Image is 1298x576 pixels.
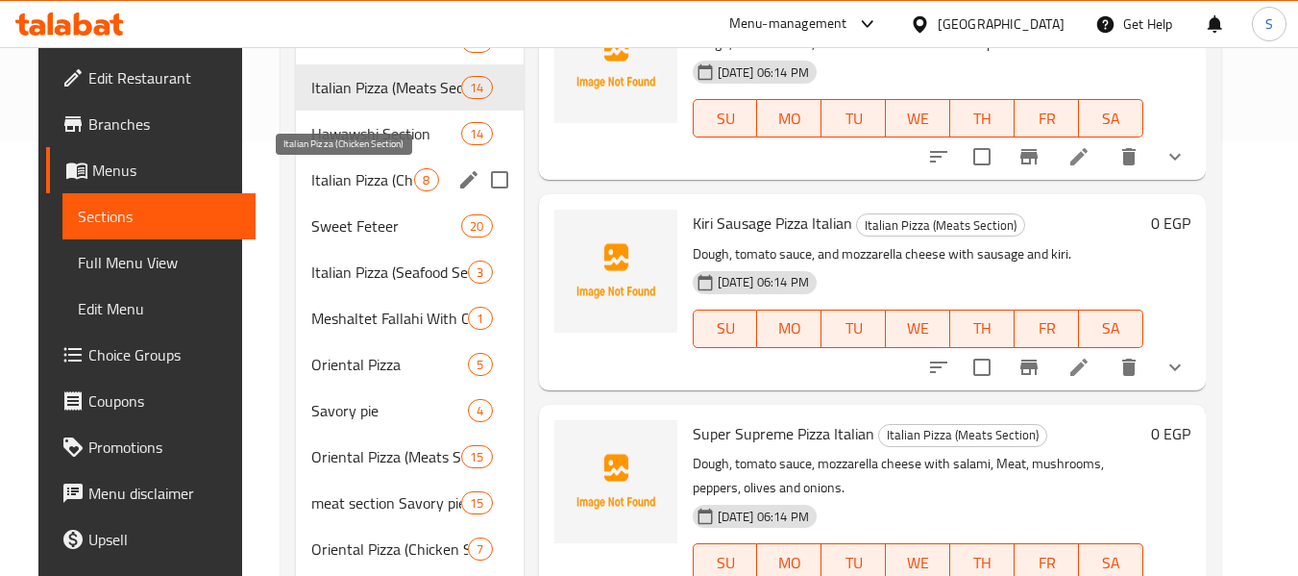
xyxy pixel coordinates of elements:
[1015,99,1079,138] button: FR
[88,66,240,89] span: Edit Restaurant
[469,402,491,420] span: 4
[962,347,1002,388] span: Select to update
[710,508,817,526] span: [DATE] 06:14 PM
[469,356,491,374] span: 5
[46,147,256,193] a: Menus
[693,99,758,138] button: SU
[296,480,524,526] div: meat section Savory pie15
[46,424,256,470] a: Promotions
[88,343,240,366] span: Choice Groups
[1265,13,1273,35] span: S
[311,122,462,145] span: Hawawshi Section
[693,310,758,348] button: SU
[1152,344,1198,390] button: show more
[62,286,256,332] a: Edit Menu
[461,445,492,468] div: items
[88,113,240,136] span: Branches
[1067,356,1090,379] a: Edit menu item
[710,273,817,291] span: [DATE] 06:14 PM
[1067,145,1090,168] a: Edit menu item
[886,99,950,138] button: WE
[88,389,240,413] span: Coupons
[311,538,469,561] div: Oriental Pizza (Chicken Section)
[296,295,524,341] div: Meshaltet Fallahi With Country Butter1
[1152,134,1198,180] button: show more
[461,491,492,514] div: items
[468,399,492,422] div: items
[916,134,962,180] button: sort-choices
[693,242,1143,266] p: Dough, tomato sauce, and mozzarella cheese with sausage and kiri.
[1106,344,1152,390] button: delete
[46,332,256,378] a: Choice Groups
[554,210,677,333] img: Kiri Sausage Pizza Italian
[757,99,821,138] button: MO
[950,99,1015,138] button: TH
[454,165,483,194] button: edit
[894,314,943,342] span: WE
[693,209,852,238] span: Kiri Sausage Pizza Italian
[311,214,462,238] div: Sweet Feteer
[468,353,492,376] div: items
[311,399,469,422] span: Savory pie
[958,105,1007,133] span: TH
[46,101,256,147] a: Branches
[693,419,874,448] span: Super Supreme Pizza Italian
[296,341,524,388] div: Oriental Pizza5
[962,137,1002,177] span: Select to update
[88,482,240,505] span: Menu disclaimer
[296,157,524,203] div: Italian Pizza (Chicken Section)8edit
[296,64,524,111] div: Italian Pizza (Meats Section)14
[296,249,524,295] div: Italian Pizza (Seafood Section)3
[461,122,492,145] div: items
[46,378,256,424] a: Coupons
[693,452,1143,500] p: Dough, tomato sauce, mozzarella cheese with salami, Meat, mushrooms, peppers, olives and onions.
[1087,314,1136,342] span: SA
[1006,134,1052,180] button: Branch-specific-item
[950,310,1015,348] button: TH
[765,105,814,133] span: MO
[469,310,491,328] span: 1
[938,13,1065,35] div: [GEOGRAPHIC_DATA]
[1087,105,1136,133] span: SA
[879,424,1046,446] span: Italian Pizza (Meats Section)
[311,307,469,330] span: Meshaltet Fallahi With Country Butter
[1163,145,1187,168] svg: Show Choices
[554,420,677,543] img: Super Supreme Pizza Italian
[1151,210,1190,237] h6: 0 EGP
[1106,134,1152,180] button: delete
[46,516,256,563] a: Upsell
[916,344,962,390] button: sort-choices
[46,55,256,101] a: Edit Restaurant
[894,105,943,133] span: WE
[311,353,469,376] span: Oriental Pizza
[1151,420,1190,447] h6: 0 EGP
[296,526,524,572] div: Oriental Pizza (Chicken Section)7
[1015,310,1079,348] button: FR
[856,213,1025,237] div: Italian Pizza (Meats Section)
[821,99,886,138] button: TU
[311,491,462,514] span: meat section Savory pie
[729,13,847,36] div: Menu-management
[461,214,492,238] div: items
[1006,344,1052,390] button: Branch-specific-item
[78,297,240,320] span: Edit Menu
[1079,310,1143,348] button: SA
[765,314,814,342] span: MO
[311,76,462,99] span: Italian Pizza (Meats Section)
[469,263,491,282] span: 3
[311,445,462,468] span: Oriental Pizza (Meats Section)
[296,388,524,434] div: Savory pie4
[415,171,437,189] span: 8
[78,205,240,228] span: Sections
[886,310,950,348] button: WE
[701,105,750,133] span: SU
[311,261,469,284] span: Italian Pizza (Seafood Section)
[62,239,256,286] a: Full Menu View
[296,111,524,157] div: Hawawshi Section14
